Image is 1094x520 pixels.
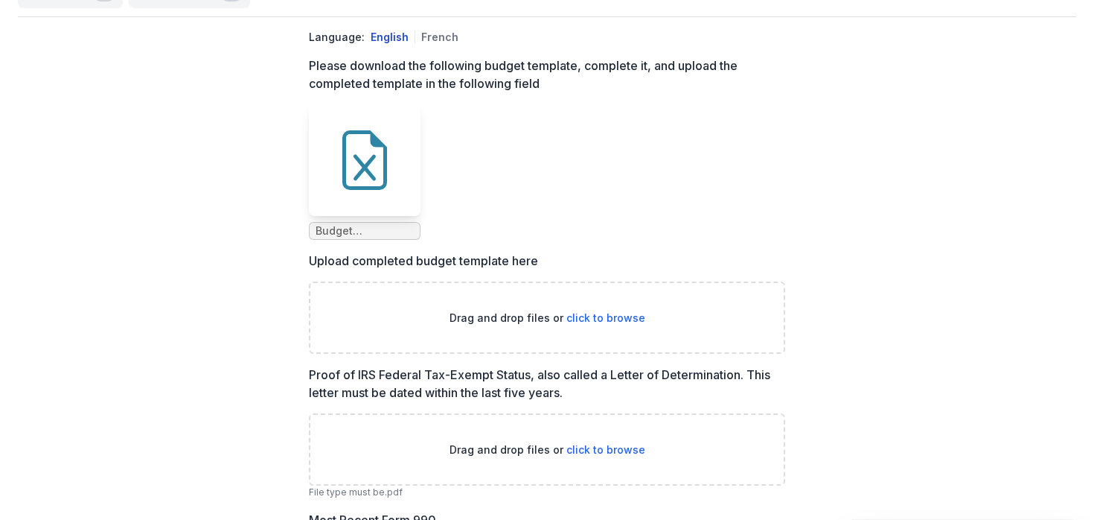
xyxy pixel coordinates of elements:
span: click to browse [566,311,645,324]
button: French [421,31,458,43]
span: click to browse [566,443,645,456]
p: Please download the following budget template, complete it, and upload the completed template in ... [309,57,776,92]
p: Upload completed budget template here [309,252,538,270]
span: Budget Template.xlsx [316,225,414,238]
p: Proof of IRS Federal Tax-Exempt Status, also called a Letter of Determination. This letter must b... [309,366,776,402]
div: Budget Template.xlsx [309,104,420,240]
p: Drag and drop files or [450,442,645,457]
p: Language: [309,29,365,45]
p: Drag and drop files or [450,310,645,326]
button: English [371,31,409,43]
p: File type must be .pdf [309,486,785,499]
